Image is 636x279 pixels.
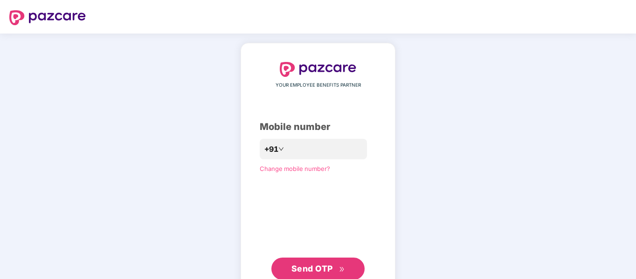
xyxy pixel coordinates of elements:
span: Send OTP [291,264,333,273]
span: YOUR EMPLOYEE BENEFITS PARTNER [276,82,361,89]
img: logo [280,62,356,77]
span: double-right [339,266,345,272]
span: +91 [264,143,278,155]
img: logo [9,10,86,25]
div: Mobile number [260,120,376,134]
a: Change mobile number? [260,165,330,172]
span: down [278,146,284,152]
